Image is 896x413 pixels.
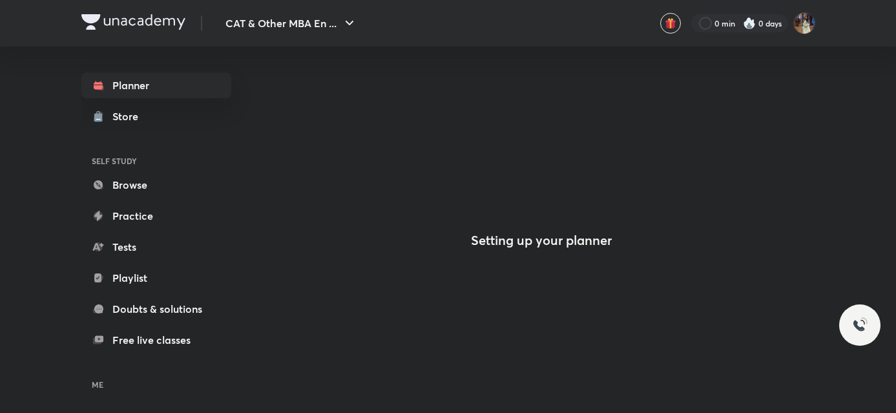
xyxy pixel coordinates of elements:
a: Planner [81,72,231,98]
img: streak [743,17,756,30]
a: Tests [81,234,231,260]
a: Company Logo [81,14,185,33]
a: Playlist [81,265,231,291]
a: Browse [81,172,231,198]
button: avatar [660,13,681,34]
h4: Setting up your planner [471,233,612,248]
img: kanak goel [793,12,815,34]
button: CAT & Other MBA En ... [218,10,365,36]
div: Store [112,109,146,124]
h6: ME [81,374,231,396]
img: ttu [852,317,868,333]
img: avatar [665,17,676,29]
a: Doubts & solutions [81,296,231,322]
a: Free live classes [81,327,231,353]
a: Practice [81,203,231,229]
a: Store [81,103,231,129]
img: Company Logo [81,14,185,30]
h6: SELF STUDY [81,150,231,172]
